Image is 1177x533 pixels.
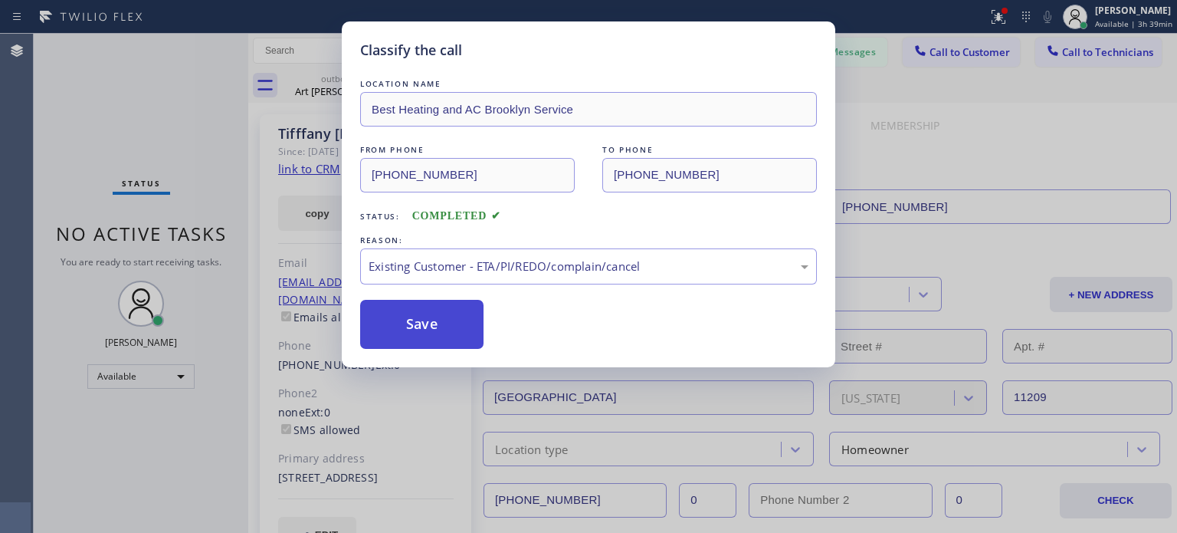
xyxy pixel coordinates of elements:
[412,210,501,222] span: COMPLETED
[369,258,808,275] div: Existing Customer - ETA/PI/REDO/complain/cancel
[360,142,575,158] div: FROM PHONE
[602,158,817,192] input: To phone
[360,211,400,222] span: Status:
[360,300,484,349] button: Save
[360,76,817,92] div: LOCATION NAME
[360,40,462,61] h5: Classify the call
[360,232,817,248] div: REASON:
[602,142,817,158] div: TO PHONE
[360,158,575,192] input: From phone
